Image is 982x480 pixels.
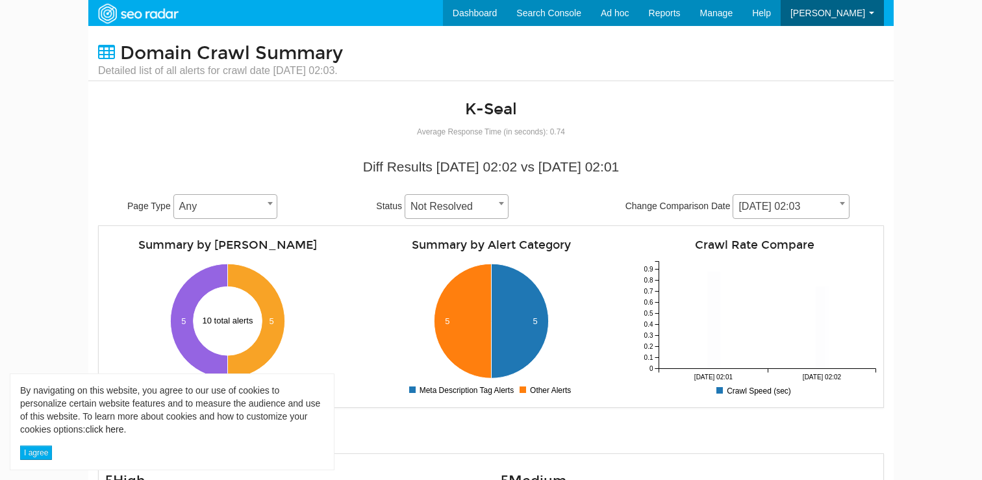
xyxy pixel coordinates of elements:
[752,8,771,18] span: Help
[105,239,349,251] h4: Summary by [PERSON_NAME]
[733,194,850,219] span: 10/09/2025 02:03
[644,354,653,361] tspan: 0.1
[120,42,343,64] span: Domain Crawl Summary
[733,197,849,216] span: 10/09/2025 02:03
[174,197,277,216] span: Any
[465,99,517,119] a: K-Seal
[173,194,277,219] span: Any
[644,343,653,350] tspan: 0.2
[644,332,653,339] tspan: 0.3
[369,239,613,251] h4: Summary by Alert Category
[417,127,565,136] small: Average Response Time (in seconds): 0.74
[649,365,653,372] tspan: 0
[405,194,509,219] span: Not Resolved
[644,277,653,284] tspan: 0.8
[694,373,733,381] tspan: [DATE] 02:01
[644,310,653,317] tspan: 0.5
[20,446,52,460] button: I agree
[127,201,171,211] span: Page Type
[644,321,653,328] tspan: 0.4
[405,197,508,216] span: Not Resolved
[633,239,877,251] h4: Crawl Rate Compare
[601,8,629,18] span: Ad hoc
[790,8,865,18] span: [PERSON_NAME]
[700,8,733,18] span: Manage
[644,288,653,295] tspan: 0.7
[644,299,653,306] tspan: 0.6
[376,201,402,211] span: Status
[202,316,253,325] text: 10 total alerts
[20,384,324,436] div: By navigating on this website, you agree to our use of cookies to personalize certain website fea...
[98,64,343,78] small: Detailed list of all alerts for crawl date [DATE] 02:03.
[649,8,681,18] span: Reports
[93,2,183,25] img: SEORadar
[108,157,874,177] div: Diff Results [DATE] 02:02 vs [DATE] 02:01
[644,266,653,273] tspan: 0.9
[625,201,731,211] span: Change Comparison Date
[803,373,842,381] tspan: [DATE] 02:02
[85,424,123,435] a: click here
